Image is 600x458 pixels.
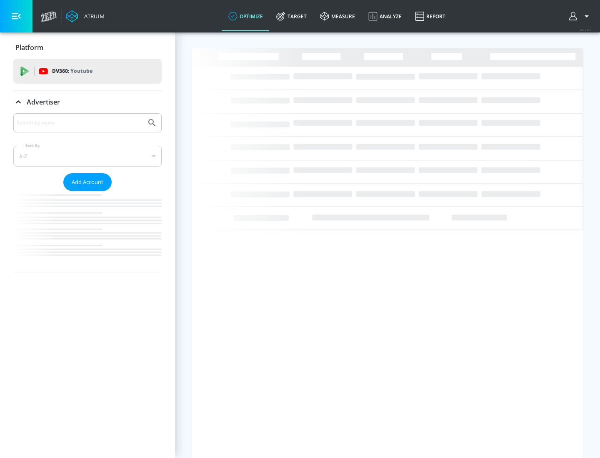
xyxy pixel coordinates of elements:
div: Platform [13,36,162,59]
input: Search by name [17,117,143,128]
p: Youtube [70,67,92,75]
div: Atrium [81,12,105,20]
div: DV360: Youtube [13,59,162,84]
p: Advertiser [27,97,60,107]
a: Analyze [362,1,408,31]
span: Add Account [72,177,103,187]
p: Platform [15,43,43,52]
label: Sort By [24,143,42,148]
button: Add Account [63,173,112,191]
div: A-Z [13,146,162,167]
a: Atrium [66,10,105,22]
a: measure [313,1,362,31]
p: DV360: [52,67,92,76]
a: Report [408,1,452,31]
div: Advertiser [13,90,162,114]
nav: list of Advertiser [13,191,162,272]
span: v 4.24.0 [580,27,592,32]
div: Advertiser [13,113,162,272]
a: Target [270,1,313,31]
a: optimize [222,1,270,31]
